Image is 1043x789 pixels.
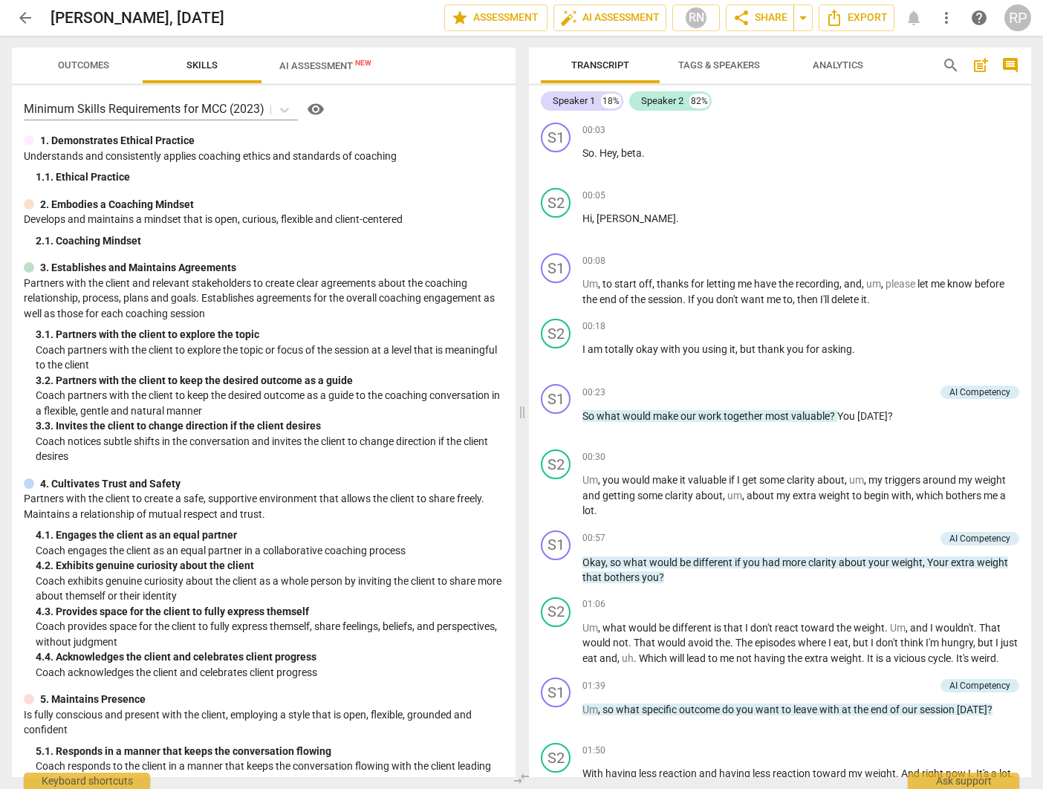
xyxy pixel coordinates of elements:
[582,474,598,486] span: Filler word
[791,410,830,422] span: valuable
[610,556,623,568] span: so
[942,56,960,74] span: search
[736,652,754,664] span: not
[702,343,730,355] span: using
[820,293,831,305] span: I'll
[36,233,504,249] div: 2. 1. Coaching Mindset
[36,342,504,373] p: Coach partners with the client to explore the topic or focus of the session at a level that is me...
[762,556,782,568] span: had
[891,556,923,568] span: weight
[605,556,610,568] span: ,
[949,386,1010,399] div: AI Competency
[750,622,775,634] span: don't
[36,558,504,574] div: 4. 2. Exhibits genuine curiosity about the client
[685,7,707,29] div: RN
[636,343,660,355] span: okay
[939,53,963,77] button: Search
[819,4,894,31] button: Export
[894,652,928,664] span: vicious
[794,9,812,27] span: arrow_drop_down
[759,474,787,486] span: some
[541,319,571,348] div: Change speaker
[582,532,605,545] span: 00:57
[888,410,893,422] span: ?
[927,556,951,568] span: Your
[793,4,813,31] button: Sharing summary
[787,652,805,664] span: the
[735,556,743,568] span: if
[876,652,886,664] span: is
[849,474,864,486] span: Filler word
[541,188,571,218] div: Change speaker
[715,637,730,649] span: the
[876,637,900,649] span: don't
[995,637,1001,649] span: I
[683,343,702,355] span: you
[1004,4,1031,31] div: RP
[36,543,504,559] p: Coach engages the client as an equal partner in a collaborative coaching process
[848,637,853,649] span: ,
[594,147,600,159] span: .
[617,652,622,664] span: ,
[930,622,935,634] span: I
[706,278,738,290] span: letting
[582,556,605,568] span: Okay
[817,474,845,486] span: about
[708,652,720,664] span: to
[652,278,657,290] span: ,
[808,556,839,568] span: clarity
[689,94,709,108] div: 82%
[444,4,548,31] button: Assessment
[839,278,844,290] span: ,
[974,622,979,634] span: .
[541,597,571,627] div: Change speaker
[900,637,926,649] span: think
[727,490,742,501] span: Filler word
[631,293,648,305] span: the
[582,212,592,224] span: Hi
[40,197,194,212] p: 2. Embodies a Coaching Mindset
[304,97,328,121] button: Help
[716,293,741,305] span: don't
[839,556,868,568] span: about
[732,9,787,27] span: Share
[867,293,870,305] span: .
[831,652,862,664] span: weight
[890,622,906,634] span: Filler word
[623,556,649,568] span: what
[582,637,613,649] span: would
[613,637,628,649] span: not
[298,97,328,121] a: Help
[783,293,793,305] span: to
[560,9,660,27] span: AI Assessment
[775,622,801,634] span: react
[592,212,597,224] span: ,
[737,474,742,486] span: I
[597,410,623,422] span: what
[683,293,688,305] span: .
[355,59,371,67] span: New
[634,637,657,649] span: That
[621,147,642,159] span: beta
[742,490,747,501] span: ,
[36,388,504,418] p: Coach partners with the client to keep the desired outcome as a guide to the coaching conversatio...
[972,56,990,74] span: post_add
[582,386,605,399] span: 00:23
[871,637,876,649] span: I
[822,343,852,355] span: asking
[742,474,759,486] span: get
[597,212,676,224] span: [PERSON_NAME]
[588,343,605,355] span: am
[36,527,504,543] div: 4. 1. Engages the client as an equal partner
[729,474,737,486] span: if
[582,451,605,464] span: 00:30
[724,622,745,634] span: that
[637,490,665,501] span: some
[806,343,822,355] span: for
[864,474,868,486] span: ,
[951,652,956,664] span: .
[1000,490,1006,501] span: a
[857,410,888,422] span: [DATE]
[740,343,758,355] span: but
[598,474,602,486] span: ,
